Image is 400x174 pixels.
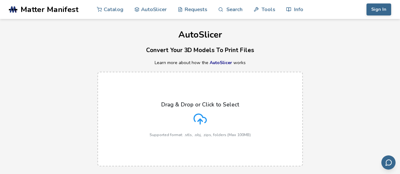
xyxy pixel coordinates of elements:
a: AutoSlicer [210,60,232,66]
p: Supported format: .stls, .obj, .zips, folders (Max 100MB) [150,133,251,137]
span: Matter Manifest [21,5,78,14]
button: Sign In [366,3,391,15]
p: Drag & Drop or Click to Select [161,101,239,108]
button: Send feedback via email [381,155,396,170]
